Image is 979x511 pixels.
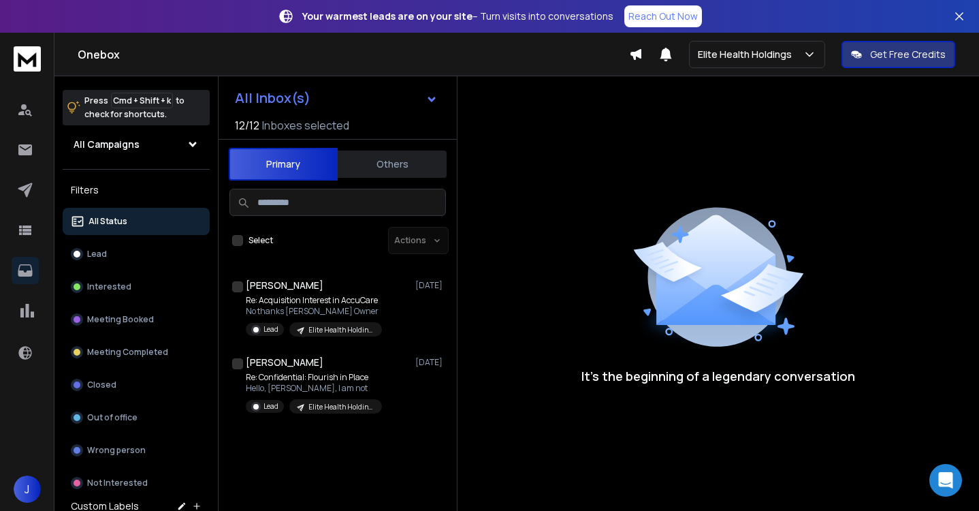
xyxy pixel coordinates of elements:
p: Meeting Completed [87,347,168,358]
h1: Onebox [78,46,629,63]
a: Reach Out Now [624,5,702,27]
button: All Inbox(s) [224,84,449,112]
h1: All Inbox(s) [235,91,310,105]
p: Elite Health Holdings - Home Care [308,402,374,412]
p: [DATE] [415,280,446,291]
p: – Turn visits into conversations [302,10,613,23]
button: J [14,476,41,503]
div: Open Intercom Messenger [929,464,962,497]
button: Meeting Completed [63,339,210,366]
button: Wrong person [63,437,210,464]
p: Re: Confidential: Flourish in Place [246,372,382,383]
span: Cmd + Shift + k [111,93,173,108]
span: 12 / 12 [235,117,259,134]
p: Hello, [PERSON_NAME], I am not [246,383,382,394]
h3: Inboxes selected [262,117,349,134]
p: Lead [263,324,278,335]
p: Re: Acquisition Interest in AccuCare [246,295,382,306]
p: Interested [87,281,131,292]
button: Meeting Booked [63,306,210,333]
p: Lead [263,401,278,412]
button: All Status [63,208,210,235]
h1: [PERSON_NAME] [246,356,323,369]
button: Get Free Credits [841,41,955,68]
p: Elite Health Holdings [698,48,797,61]
button: Others [338,149,447,179]
p: Elite Health Holdings - Home Care [308,325,374,335]
p: It’s the beginning of a legendary conversation [581,367,855,386]
p: Meeting Booked [87,314,154,325]
label: Select [248,235,273,246]
p: Press to check for shortcuts. [84,94,184,121]
img: logo [14,46,41,72]
p: Out of office [87,412,138,423]
p: Get Free Credits [870,48,946,61]
p: Reach Out Now [628,10,698,23]
button: Interested [63,273,210,300]
p: No thanks [PERSON_NAME] Owner [246,306,382,317]
p: Lead [87,249,107,260]
button: Lead [63,241,210,268]
p: Wrong person [87,445,146,456]
button: Not Interested [63,469,210,497]
h3: Filters [63,181,210,200]
p: Not Interested [87,478,148,489]
h1: [PERSON_NAME] [246,279,323,292]
button: Primary [229,148,338,181]
h1: All Campaigns [74,138,140,151]
button: All Campaigns [63,131,210,158]
button: Out of office [63,404,210,431]
button: Closed [63,371,210,399]
p: [DATE] [415,357,446,368]
p: Closed [87,380,116,390]
p: All Status [89,216,127,227]
strong: Your warmest leads are on your site [302,10,472,22]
